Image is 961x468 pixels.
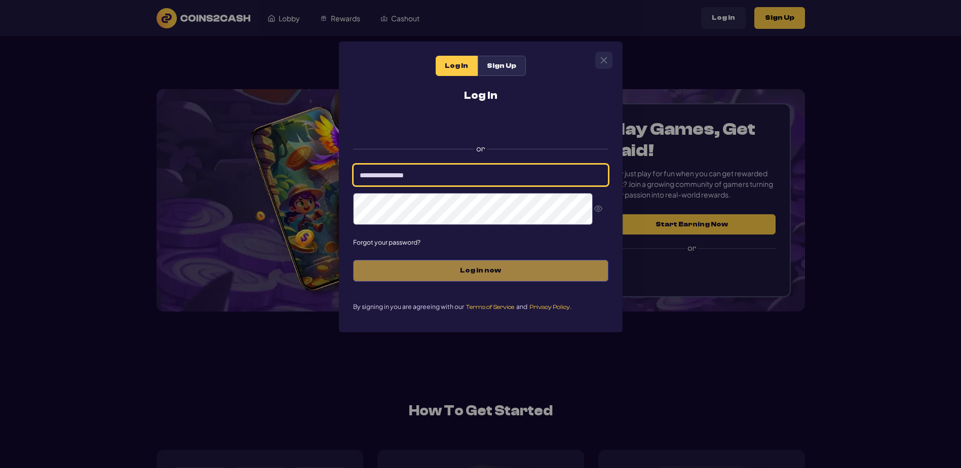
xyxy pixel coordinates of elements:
iframe: Sign in with Google Button [374,114,587,136]
span: Log In [445,62,468,70]
span: Terms of Service [466,303,514,310]
button: Close [596,52,612,68]
span: Forgot your password? [353,239,608,245]
div: Sign Up [478,56,526,76]
p: By signing in you are agreeing with our and . [353,302,608,311]
label: or [353,135,608,157]
span: Privacy Policy [529,303,570,310]
h2: Log In [353,90,608,101]
div: Log In [436,56,478,76]
svg: Show Password [594,205,602,213]
span: Sign Up [487,62,516,70]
